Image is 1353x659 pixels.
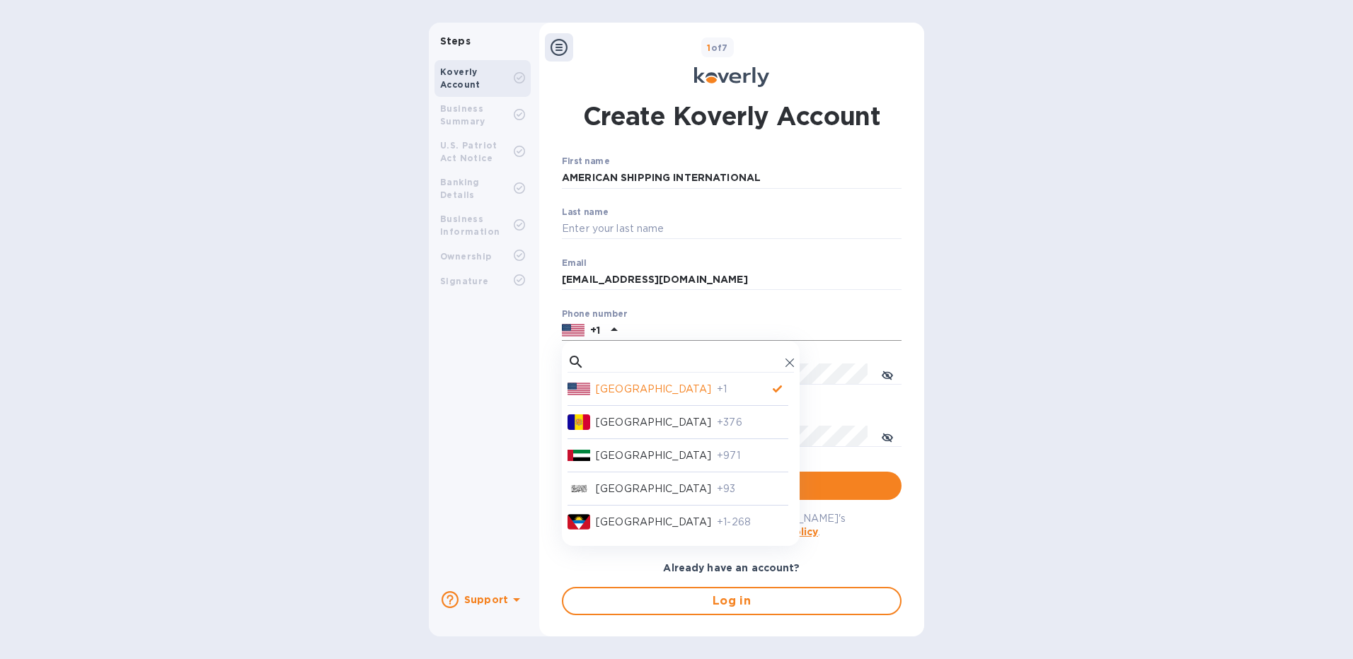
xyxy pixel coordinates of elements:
p: +1 [590,323,600,337]
button: Log in [562,587,902,615]
p: [GEOGRAPHIC_DATA] [596,415,711,430]
input: Enter your last name [562,218,902,240]
b: of 7 [707,42,728,53]
p: [GEOGRAPHIC_DATA] [596,515,711,530]
img: US [568,381,590,397]
p: +1 [717,382,767,397]
img: AG [568,514,590,530]
b: Steps [440,35,471,47]
input: Enter your first name [562,168,902,189]
img: AE [568,448,590,463]
p: [GEOGRAPHIC_DATA] [596,382,711,397]
button: toggle password visibility [873,360,902,388]
label: Email [562,259,587,267]
span: 1 [707,42,710,53]
img: US [562,322,585,338]
p: +1-268 [717,515,788,530]
p: [GEOGRAPHIC_DATA] [596,482,711,496]
b: Koverly Account [440,66,480,90]
p: [GEOGRAPHIC_DATA] [596,448,711,463]
span: Log in [575,593,889,610]
b: Banking Details [440,177,480,200]
label: Phone number [562,310,627,318]
img: AF [568,481,590,496]
b: Ownership [440,251,492,262]
b: Signature [440,276,489,286]
b: U.S. Patriot Act Notice [440,140,497,163]
b: Business Information [440,214,500,237]
p: +376 [717,415,788,430]
input: Email [562,269,902,291]
label: Last name [562,208,609,216]
label: First name [562,158,609,166]
p: +93 [717,482,788,496]
button: toggle password visibility [873,422,902,450]
b: Already have an account? [663,562,800,573]
b: Support [464,594,508,605]
h1: Create Koverly Account [583,98,881,134]
p: +971 [717,448,788,463]
b: Business Summary [440,103,485,127]
img: AD [568,414,590,430]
